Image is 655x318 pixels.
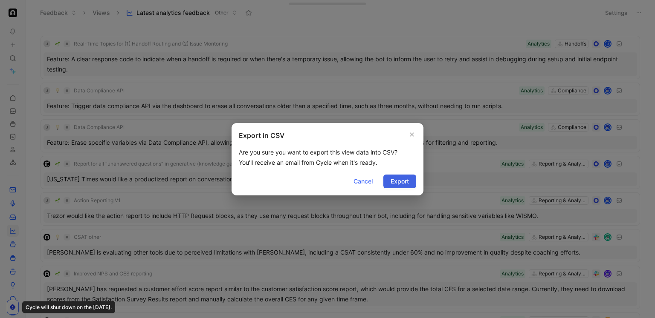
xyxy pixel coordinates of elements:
[239,130,284,140] h2: Export in CSV
[354,176,373,186] span: Cancel
[391,176,409,186] span: Export
[346,175,380,188] button: Cancel
[22,301,115,313] div: Cycle will shut down on the [DATE].
[383,175,416,188] button: Export
[239,147,416,168] div: Are you sure you want to export this view data into CSV? You'll receive an email from Cycle when ...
